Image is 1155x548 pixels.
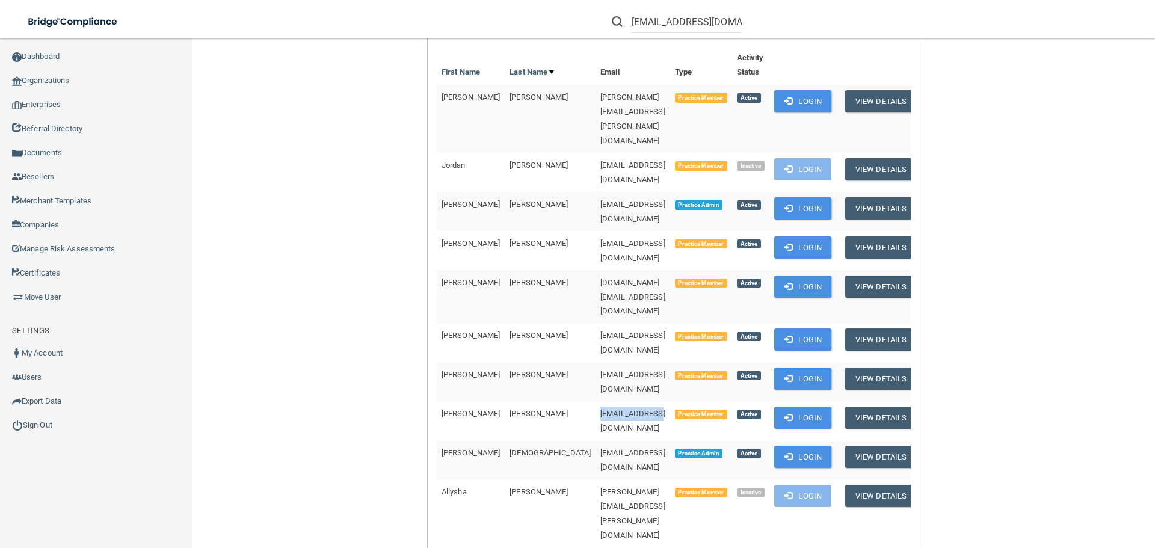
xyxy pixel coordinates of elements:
img: briefcase.64adab9b.png [12,291,24,303]
span: Active [737,410,761,419]
button: Login [774,276,831,298]
iframe: Drift Widget Chat Controller [947,463,1141,511]
img: icon-documents.8dae5593.png [12,149,22,158]
span: Active [737,93,761,103]
img: ic_reseller.de258add.png [12,172,22,182]
input: Search [632,11,742,33]
span: [PERSON_NAME] [510,93,568,102]
button: View Details [845,197,916,220]
span: Jordan [442,161,466,170]
span: Inactive [737,161,765,171]
span: [PERSON_NAME] [510,370,568,379]
button: View Details [845,446,916,468]
span: [PERSON_NAME] [510,409,568,418]
button: View Details [845,236,916,259]
button: Login [774,90,831,112]
button: Login [774,446,831,468]
span: Active [737,239,761,249]
span: [EMAIL_ADDRESS][DOMAIN_NAME] [600,448,665,472]
span: [PERSON_NAME] [510,487,568,496]
span: [PERSON_NAME] [442,278,500,287]
span: Practice Member [675,239,727,249]
img: ic_dashboard_dark.d01f4a41.png [12,52,22,62]
span: Inactive [737,488,765,497]
span: Active [737,279,761,288]
span: [PERSON_NAME] [442,331,500,340]
button: Login [774,485,831,507]
span: Active [737,200,761,210]
button: Login [774,328,831,351]
img: ic-search.3b580494.png [612,16,623,27]
span: Practice Member [675,488,727,497]
span: Practice Member [675,371,727,381]
span: Practice Member [675,93,727,103]
span: [PERSON_NAME] [442,200,500,209]
span: Allysha [442,487,467,496]
span: [PERSON_NAME] [442,93,500,102]
th: Type [670,46,732,85]
img: bridge_compliance_login_screen.278c3ca4.svg [18,10,129,34]
span: [EMAIL_ADDRESS][DOMAIN_NAME] [600,161,665,184]
img: enterprise.0d942306.png [12,101,22,109]
span: Practice Admin [675,449,722,458]
span: [PERSON_NAME][EMAIL_ADDRESS][PERSON_NAME][DOMAIN_NAME] [600,93,665,145]
button: View Details [845,485,916,507]
img: organization-icon.f8decf85.png [12,76,22,86]
span: [EMAIL_ADDRESS][DOMAIN_NAME] [600,331,665,354]
span: [EMAIL_ADDRESS][DOMAIN_NAME] [600,409,665,433]
span: [DOMAIN_NAME][EMAIL_ADDRESS][DOMAIN_NAME] [600,278,665,316]
img: icon-users.e205127d.png [12,372,22,382]
span: [PERSON_NAME] [510,331,568,340]
button: Login [774,236,831,259]
span: Practice Member [675,410,727,419]
th: Activity Status [732,46,770,85]
span: [PERSON_NAME] [510,278,568,287]
span: Active [737,332,761,342]
span: Practice Member [675,279,727,288]
span: [PERSON_NAME] [510,161,568,170]
th: Email [596,46,670,85]
span: [PERSON_NAME] [442,239,500,248]
span: Active [737,449,761,458]
span: [PERSON_NAME] [510,239,568,248]
span: [PERSON_NAME][EMAIL_ADDRESS][PERSON_NAME][DOMAIN_NAME] [600,487,665,540]
img: ic_user_dark.df1a06c3.png [12,348,22,358]
button: View Details [845,407,916,429]
span: [PERSON_NAME] [442,448,500,457]
button: Login [774,407,831,429]
span: Active [737,371,761,381]
button: Login [774,158,831,180]
button: Login [774,197,831,220]
button: View Details [845,158,916,180]
span: [DEMOGRAPHIC_DATA] [510,448,591,457]
span: [EMAIL_ADDRESS][DOMAIN_NAME] [600,200,665,223]
span: Practice Member [675,161,727,171]
span: [PERSON_NAME] [442,370,500,379]
span: Practice Admin [675,200,722,210]
button: View Details [845,90,916,112]
span: [EMAIL_ADDRESS][DOMAIN_NAME] [600,239,665,262]
button: View Details [845,276,916,298]
label: SETTINGS [12,324,49,338]
span: Practice Member [675,332,727,342]
a: Last Name [510,65,554,79]
button: View Details [845,368,916,390]
span: [PERSON_NAME] [510,200,568,209]
span: [PERSON_NAME] [442,409,500,418]
img: ic_power_dark.7ecde6b1.png [12,420,23,431]
img: icon-export.b9366987.png [12,396,22,406]
a: First Name [442,65,480,79]
span: [EMAIL_ADDRESS][DOMAIN_NAME] [600,370,665,393]
button: View Details [845,328,916,351]
button: Login [774,368,831,390]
